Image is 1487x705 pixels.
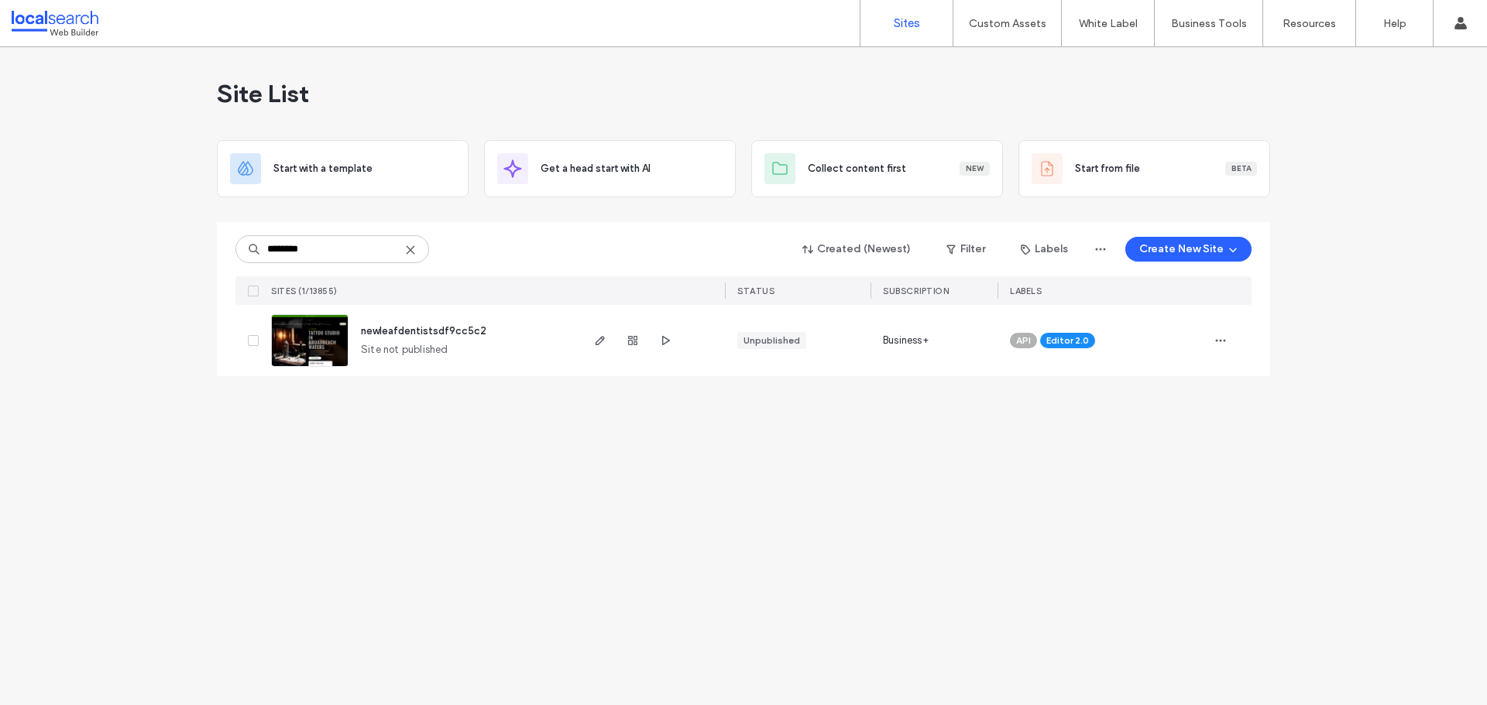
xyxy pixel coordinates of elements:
[273,161,373,176] span: Start with a template
[361,342,448,358] span: Site not published
[1125,237,1252,262] button: Create New Site
[1046,334,1089,347] span: Editor 2.0
[743,334,800,347] div: Unpublished
[789,237,925,262] button: Created (Newest)
[1075,161,1140,176] span: Start from file
[271,286,338,296] span: SITES (1/13855)
[35,11,67,25] span: Help
[960,162,990,176] div: New
[1007,237,1082,262] button: Labels
[1225,162,1257,176] div: Beta
[808,161,906,176] span: Collect content first
[894,16,920,30] label: Sites
[931,237,1001,262] button: Filter
[737,286,774,296] span: STATUS
[217,78,309,109] span: Site List
[883,286,949,296] span: SUBSCRIPTION
[1171,17,1247,30] label: Business Tools
[1079,17,1138,30] label: White Label
[751,140,1003,197] div: Collect content firstNew
[1018,140,1270,197] div: Start from fileBeta
[361,325,486,337] a: newleafdentistsdf9cc5c2
[217,140,469,197] div: Start with a template
[541,161,651,176] span: Get a head start with AI
[1283,17,1336,30] label: Resources
[883,333,929,348] span: Business+
[969,17,1046,30] label: Custom Assets
[1016,334,1031,347] span: API
[1010,286,1042,296] span: LABELS
[484,140,736,197] div: Get a head start with AI
[1383,17,1406,30] label: Help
